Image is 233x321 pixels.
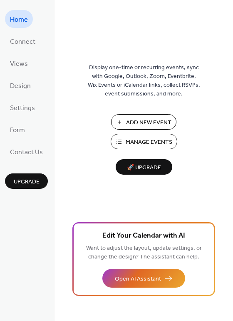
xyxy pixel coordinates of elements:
[10,80,31,93] span: Design
[126,118,171,127] span: Add New Event
[86,243,202,263] span: Want to adjust the layout, update settings, or change the design? The assistant can help.
[5,32,40,50] a: Connect
[88,63,200,98] span: Display one-time or recurring events, sync with Google, Outlook, Zoom, Eventbrite, Wix Events or ...
[5,54,33,72] a: Views
[5,76,36,94] a: Design
[121,162,167,173] span: 🚀 Upgrade
[5,120,30,138] a: Form
[14,178,40,186] span: Upgrade
[111,114,176,130] button: Add New Event
[5,98,40,116] a: Settings
[102,269,185,288] button: Open AI Assistant
[126,138,172,147] span: Manage Events
[116,159,172,175] button: 🚀 Upgrade
[5,143,48,160] a: Contact Us
[102,230,185,242] span: Edit Your Calendar with AI
[10,124,25,137] span: Form
[10,35,35,48] span: Connect
[111,134,177,149] button: Manage Events
[115,275,161,283] span: Open AI Assistant
[10,102,35,115] span: Settings
[10,146,43,159] span: Contact Us
[5,173,48,189] button: Upgrade
[10,58,28,70] span: Views
[5,10,33,28] a: Home
[10,13,28,26] span: Home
